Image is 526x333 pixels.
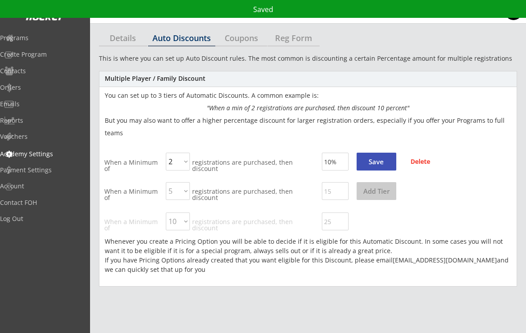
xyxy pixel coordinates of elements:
div: When a Minimum of [104,159,165,172]
input: 15 [322,182,349,200]
div: Details [99,34,147,42]
div: You can set up to 3 tiers of Automatic Discounts. A common example is: But you may also want to o... [105,89,511,139]
button: Delete [402,153,439,171]
div: Multiple Player / Family Discount [105,75,511,82]
div: registrations are purchased, then discount [192,219,318,231]
button: Save [357,153,396,171]
div: Reg Form [267,34,319,42]
input: 25 [322,212,349,230]
div: This is where you can set up Auto Discount rules. The most common is discounting a certain Percen... [99,54,517,63]
div: Auto Discounts [148,34,216,42]
div: When a Minimum of [104,188,165,201]
input: 10 [322,153,349,171]
button: Add Tier [357,182,396,200]
div: registrations are purchased, then discount [192,159,318,172]
em: "When a min of 2 registrations are purchased, then discount 10 percent" [207,104,409,112]
div: When a Minimum of [104,219,165,231]
div: Coupons [215,34,267,42]
div: registrations are purchased, then discount [192,188,318,201]
a: [EMAIL_ADDRESS][DOMAIN_NAME] [393,256,497,264]
div: Whenever you create a Pricing Option you will be able to decide if it is eligible for this Automa... [105,237,511,274]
